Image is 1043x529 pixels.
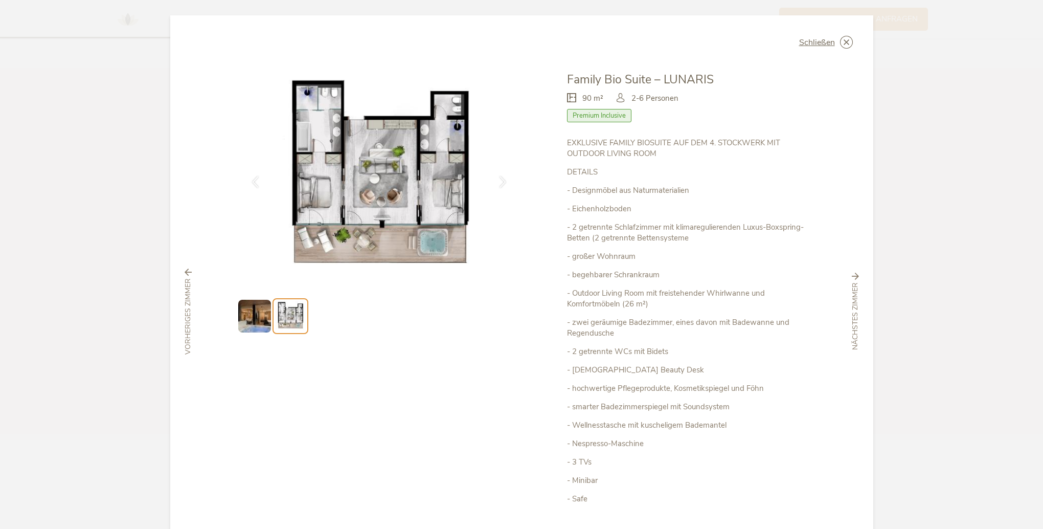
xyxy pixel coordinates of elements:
[582,93,603,104] span: 90 m²
[567,346,806,357] p: - 2 getrennte WCs mit Bidets
[567,109,631,122] span: Premium Inclusive
[238,300,271,333] img: Preview
[275,301,306,332] img: Preview
[183,278,193,355] span: vorheriges Zimmer
[567,72,714,87] span: Family Bio Suite – LUNARIS
[567,288,806,310] p: - Outdoor Living Room mit freistehender Whirlwanne und Komfortmöbeln (26 m²)
[237,72,522,285] img: Family Bio Suite – LUNARIS
[567,420,806,431] p: - Wellnesstasche mit kuscheligem Bademantel
[567,222,806,244] p: - 2 getrennte Schlafzimmer mit klimaregulierenden Luxus-Boxspring-Betten (2 getrennte Bettensysteme
[567,402,806,412] p: - smarter Badezimmerspiegel mit Soundsystem
[850,282,860,350] span: nächstes Zimmer
[631,93,678,104] span: 2-6 Personen
[567,317,806,339] p: - zwei geräumige Badezimmer, eines davon mit Badewanne und Regendusche
[567,167,806,178] p: DETAILS
[567,365,806,376] p: - [DEMOGRAPHIC_DATA] Beauty Desk
[567,270,806,280] p: - begehbarer Schrankraum
[567,383,806,394] p: - hochwertige Pflegeprodukte, Kosmetikspiegel und Föhn
[567,251,806,262] p: - großer Wohnraum
[567,138,806,159] p: EXKLUSIVE FAMILY BIOSUITE AUF DEM 4. STOCKWERK MIT OUTDOOR LIVING ROOM
[567,204,806,214] p: - Eichenholzboden
[567,185,806,196] p: - Designmöbel aus Naturmaterialien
